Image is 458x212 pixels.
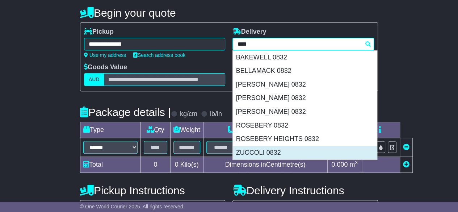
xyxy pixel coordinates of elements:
[233,78,377,92] div: [PERSON_NAME] 0832
[140,157,170,173] td: 0
[349,161,358,168] span: m
[232,38,374,50] typeahead: Please provide city
[203,122,327,138] td: Dimensions (L x W x H)
[80,184,226,196] h4: Pickup Instructions
[80,106,171,118] h4: Package details |
[233,132,377,146] div: ROSEBERY HEIGHTS 0832
[170,157,203,173] td: Kilo(s)
[233,119,377,133] div: ROSEBERY 0832
[233,91,377,105] div: [PERSON_NAME] 0832
[84,52,126,58] a: Use my address
[233,64,377,78] div: BELLAMACK 0832
[210,110,222,118] label: lb/in
[232,184,378,196] h4: Delivery Instructions
[403,161,409,168] a: Add new item
[80,204,185,209] span: © One World Courier 2025. All rights reserved.
[403,144,409,151] a: Remove this item
[80,122,140,138] td: Type
[180,110,197,118] label: kg/cm
[331,161,348,168] span: 0.000
[80,7,378,19] h4: Begin your quote
[84,73,104,86] label: AUD
[232,28,266,36] label: Delivery
[355,160,358,165] sup: 3
[203,157,327,173] td: Dimensions in Centimetre(s)
[233,146,377,160] div: ZUCCOLI 0832
[140,122,170,138] td: Qty
[233,105,377,119] div: [PERSON_NAME] 0832
[84,63,127,71] label: Goods Value
[80,157,140,173] td: Total
[84,28,114,36] label: Pickup
[233,51,377,65] div: BAKEWELL 0832
[175,161,178,168] span: 0
[133,52,185,58] a: Search address book
[170,122,203,138] td: Weight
